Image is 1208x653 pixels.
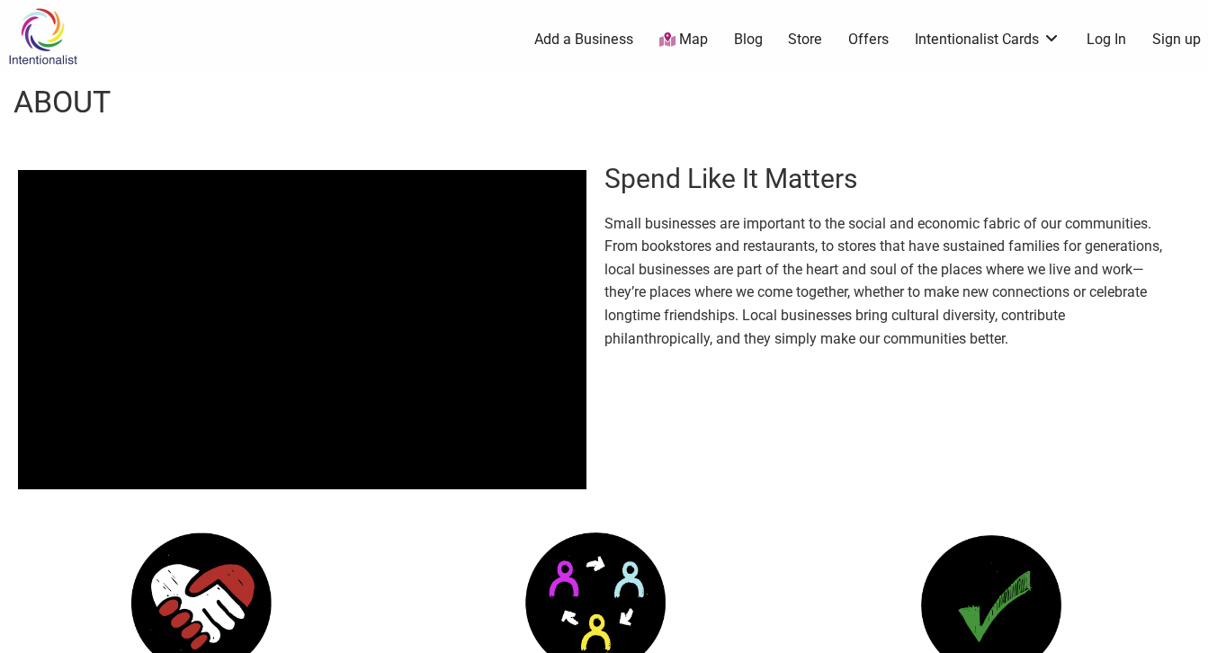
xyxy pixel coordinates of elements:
a: Sign up [1152,30,1201,49]
a: Intentionalist Cards [915,30,1060,49]
a: Store [788,30,822,49]
a: Add a Business [534,30,633,49]
p: Small businesses are important to the social and economic fabric of our communities. From booksto... [604,212,1173,351]
h1: About [13,81,111,124]
a: Blog [734,30,763,49]
a: Map [659,30,708,50]
h2: Spend Like It Matters [604,160,1173,198]
a: Offers [848,30,889,49]
a: Log In [1087,30,1126,49]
